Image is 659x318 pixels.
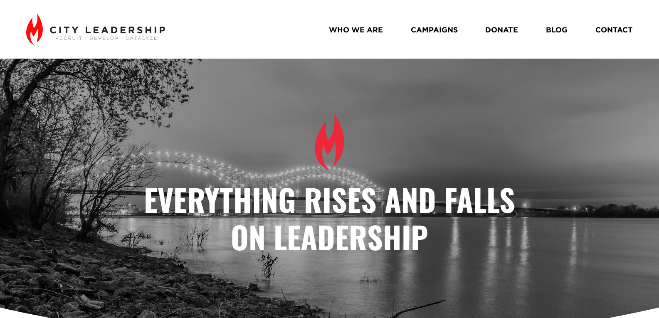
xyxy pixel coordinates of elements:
a: DONATE [485,22,518,37]
a: CONTACT [595,22,633,37]
a: WHO WE ARE [329,22,383,37]
img: City Leadership - Recruit. Develop. Catalyze. [26,13,165,46]
a: BLOG [546,22,568,37]
a: CAMPAIGNS [411,22,458,37]
strong: Everything Rises and Falls on Leadership [144,177,523,259]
